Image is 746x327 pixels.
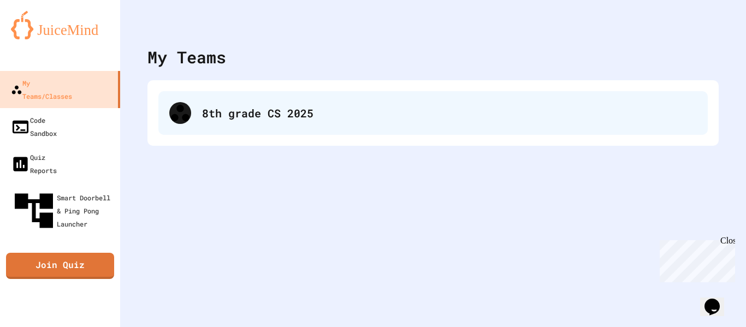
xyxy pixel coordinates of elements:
div: Code Sandbox [11,114,57,140]
iframe: chat widget [700,283,735,316]
img: logo-orange.svg [11,11,109,39]
a: Join Quiz [6,253,114,279]
div: Quiz Reports [11,151,57,177]
div: My Teams [147,45,226,69]
iframe: chat widget [655,236,735,282]
div: Chat with us now!Close [4,4,75,69]
div: 8th grade CS 2025 [158,91,708,135]
div: 8th grade CS 2025 [202,105,697,121]
div: My Teams/Classes [11,76,72,103]
div: Smart Doorbell & Ping Pong Launcher [11,188,116,234]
